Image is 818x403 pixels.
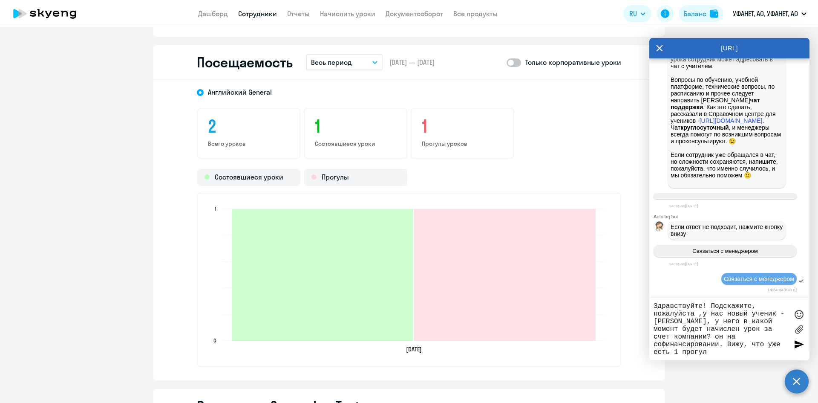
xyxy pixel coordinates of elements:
div: Autofaq bot [654,214,809,219]
img: balance [710,9,718,18]
p: Всего уроков [208,140,289,148]
a: [URL][DOMAIN_NAME] [700,117,763,124]
a: Документооборот [386,9,443,18]
div: Состоявшиеся уроки [197,169,300,186]
div: Прогулы [304,169,407,186]
label: Лимит 10 файлов [792,323,805,336]
a: Начислить уроки [320,9,375,18]
span: RU [629,9,637,19]
path: 2025-09-17T19:00:00.000Z Прогулы 1 [414,209,596,341]
p: Только корпоративные уроки [525,57,621,67]
span: Английский General [208,87,272,97]
button: Балансbalance [679,5,723,22]
button: УФАНЕТ, АО, УФАНЕТ, АО [729,3,811,24]
h3: 1 [422,116,503,136]
a: Сотрудники [238,9,277,18]
time: 14:33:40[DATE] [669,203,698,208]
strong: круглосуточный [680,124,729,131]
p: Весь период [311,57,352,67]
span: Связаться с менеджером [692,248,758,254]
text: 1 [215,206,216,212]
p: В личном кабинете учеников есть Учебные вопросы к преподавателю вне урока сотрудник может адресов... [671,22,783,186]
img: bot avatar [654,221,665,234]
strong: чат поддержки [671,97,761,110]
button: RU [623,5,651,22]
p: Прогулы уроков [422,140,503,148]
button: Связаться с менеджером [654,245,797,257]
p: УФАНЕТ, АО, УФАНЕТ, АО [733,9,798,19]
text: 0 [213,337,216,344]
text: [DATE] [406,345,422,353]
button: Весь период [306,54,383,70]
a: Все продукты [453,9,498,18]
p: Состоявшиеся уроки [315,140,396,148]
h2: Посещаемость [197,54,292,71]
a: Дашборд [198,9,228,18]
span: Если ответ не подходит, нажмите кнопку внизу [671,223,784,237]
time: 14:34:04[DATE] [767,287,797,292]
span: Связаться с менеджером [724,275,794,282]
div: Баланс [684,9,706,19]
a: Отчеты [287,9,310,18]
path: 2025-09-17T19:00:00.000Z Состоявшиеся уроки 1 [232,209,413,341]
h3: 2 [208,116,289,136]
textarea: Здравствуйте! Подскажите, пожалуйста ,у нас новый ученик - [PERSON_NAME], у него в какой момент б... [654,302,788,356]
h3: 1 [315,116,396,136]
span: [DATE] — [DATE] [389,58,435,67]
time: 14:33:40[DATE] [669,261,698,266]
